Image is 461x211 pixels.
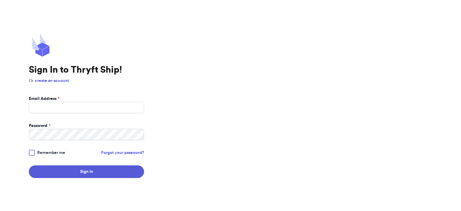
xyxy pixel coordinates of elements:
button: Sign In [29,165,144,178]
h1: Sign In to Thryft Ship! [29,65,144,75]
label: Email Address [29,96,59,102]
a: Forgot your password? [101,150,144,156]
label: Password [29,123,50,129]
span: Remember me [37,150,65,156]
p: Or [29,78,144,84]
a: create an account [35,79,69,83]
